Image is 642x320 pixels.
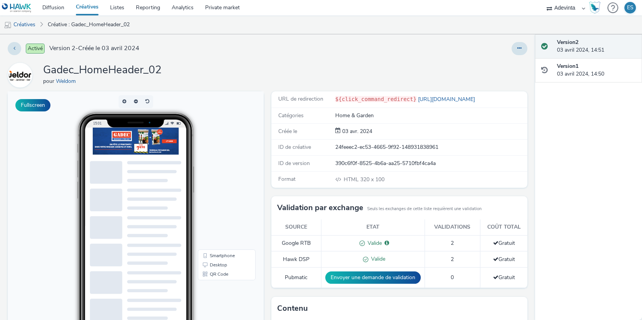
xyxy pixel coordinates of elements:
[416,96,478,103] a: [URL][DOMAIN_NAME]
[278,143,311,151] span: ID de créative
[365,239,382,247] span: Valide
[344,176,360,183] span: HTML
[271,235,321,251] td: Google RTB
[480,219,527,235] th: Coût total
[271,219,321,235] th: Source
[278,175,296,183] span: Format
[56,77,79,85] a: Weldom
[557,62,636,78] div: 03 avril 2024, 14:50
[451,256,454,263] span: 2
[589,2,600,14] img: Hawk Academy
[335,143,527,151] div: 24feeec2-ec53-4665-9f92-148931838961
[2,3,32,13] img: undefined Logo
[493,274,515,281] span: Gratuit
[368,255,385,263] span: Valide
[335,112,527,120] div: Home & Garden
[15,99,50,111] button: Fullscreen
[278,112,304,119] span: Catégories
[557,39,578,46] strong: Version 2
[26,44,45,54] span: Activé
[425,219,480,235] th: Validations
[325,271,421,284] button: Envoyer une demande de validation
[321,219,425,235] th: Etat
[85,30,94,34] span: 15:01
[278,128,297,135] span: Créée le
[4,21,12,29] img: mobile
[192,178,246,187] li: QR Code
[493,256,515,263] span: Gratuit
[451,239,454,247] span: 2
[335,160,527,167] div: 390c6f0f-8525-4b6a-aa25-5710fbf4ca4a
[43,77,56,85] span: pour
[341,128,372,135] div: Création 03 avril 2024, 14:50
[8,71,35,79] a: Weldom
[343,176,385,183] span: 320 x 100
[557,62,578,70] strong: Version 1
[277,303,308,314] h3: Contenu
[43,63,162,77] h1: Gadec_HomeHeader_02
[493,239,515,247] span: Gratuit
[341,128,372,135] span: 03 avr. 2024
[557,39,636,54] div: 03 avril 2024, 14:51
[202,180,221,185] span: QR Code
[271,251,321,268] td: Hawk DSP
[278,95,323,103] span: URL de redirection
[277,202,363,214] h3: Validation par exchange
[49,44,139,53] span: Version 2 - Créée le 03 avril 2024
[192,169,246,178] li: Desktop
[271,268,321,288] td: Pubmatic
[451,274,454,281] span: 0
[367,206,481,212] small: Seuls les exchanges de cette liste requièrent une validation
[9,64,31,86] img: Weldom
[589,2,604,14] a: Hawk Academy
[202,162,227,167] span: Smartphone
[44,15,134,34] a: Créative : Gadec_HomeHeader_02
[202,171,219,176] span: Desktop
[335,96,416,102] code: ${click_command_redirect}
[278,160,310,167] span: ID de version
[627,2,634,13] div: ES
[192,160,246,169] li: Smartphone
